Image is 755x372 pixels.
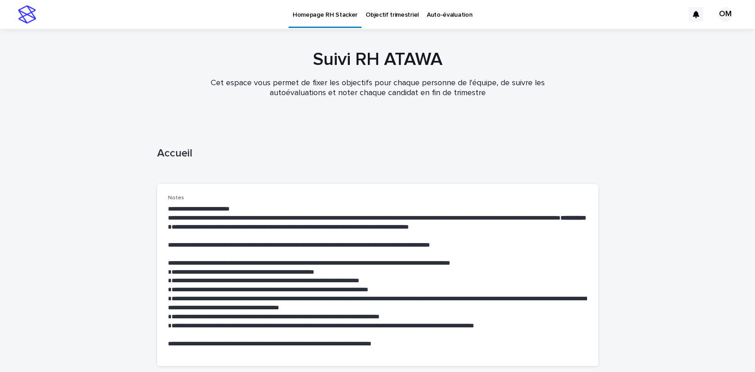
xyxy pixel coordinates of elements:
span: Notes [168,195,184,201]
div: OM [718,7,732,22]
p: Accueil [157,147,595,160]
p: Cet espace vous permet de fixer les objectifs pour chaque personne de l'équipe, de suivre les aut... [198,78,558,98]
h1: Suivi RH ATAWA [157,49,598,70]
img: stacker-logo-s-only.png [18,5,36,23]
